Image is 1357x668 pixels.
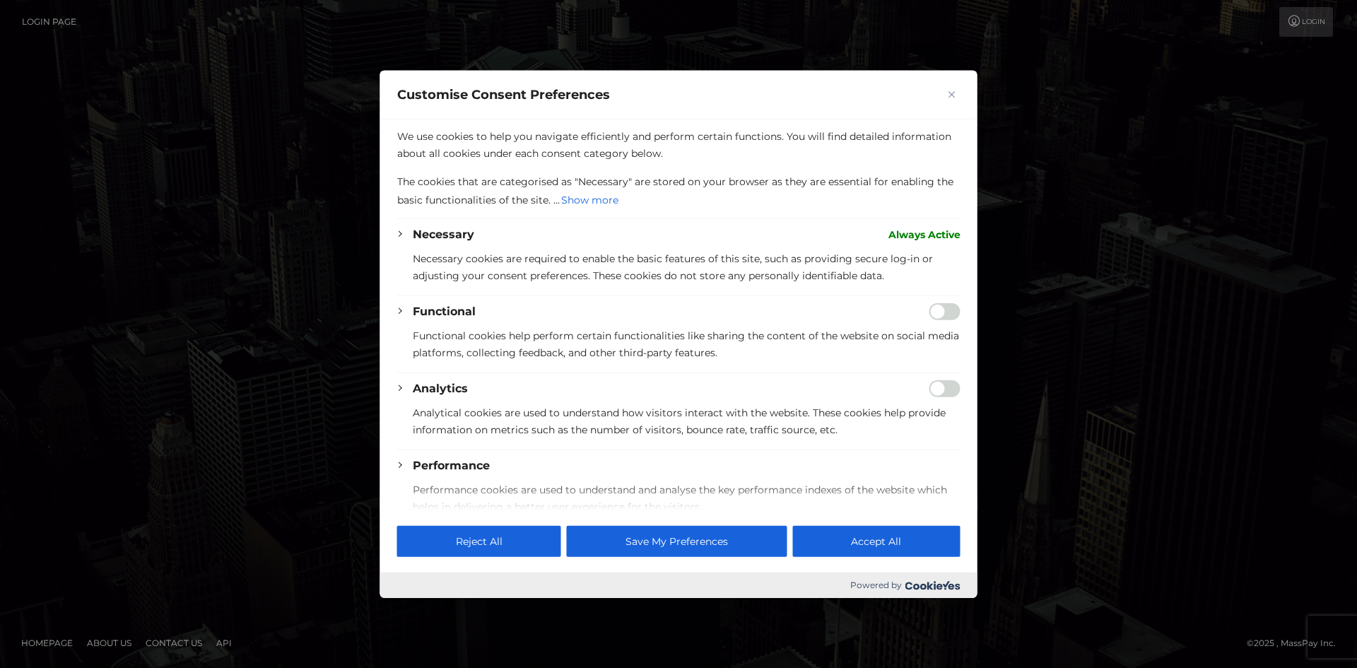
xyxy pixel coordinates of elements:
[888,225,961,242] span: Always Active
[413,327,961,361] p: Functional cookies help perform certain functionalities like sharing the content of the website o...
[905,580,961,590] img: Cookieyes logo
[944,86,961,102] button: Close
[397,172,961,209] p: The cookies that are categorised as "Necessary" are stored on your browser as they are essential ...
[413,404,961,438] p: Analytical cookies are used to understand how visitors interact with the website. These cookies h...
[948,90,956,98] img: Close
[413,225,474,242] button: Necessary
[413,481,961,515] p: Performance cookies are used to understand and analyse the key performance indexes of the website...
[567,526,787,557] button: Save My Preferences
[397,526,561,557] button: Reject All
[413,303,476,320] button: Functional
[792,526,960,557] button: Accept All
[397,127,961,161] p: We use cookies to help you navigate efficiently and perform certain functions. You will find deta...
[560,189,620,209] button: Show more
[929,380,961,397] input: Enable Analytics
[380,573,977,598] div: Powered by
[380,70,977,598] div: Customise Consent Preferences
[413,380,468,397] button: Analytics
[413,457,490,474] button: Performance
[929,303,961,320] input: Enable Functional
[397,86,610,102] span: Customise Consent Preferences
[413,250,961,283] p: Necessary cookies are required to enable the basic features of this site, such as providing secur...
